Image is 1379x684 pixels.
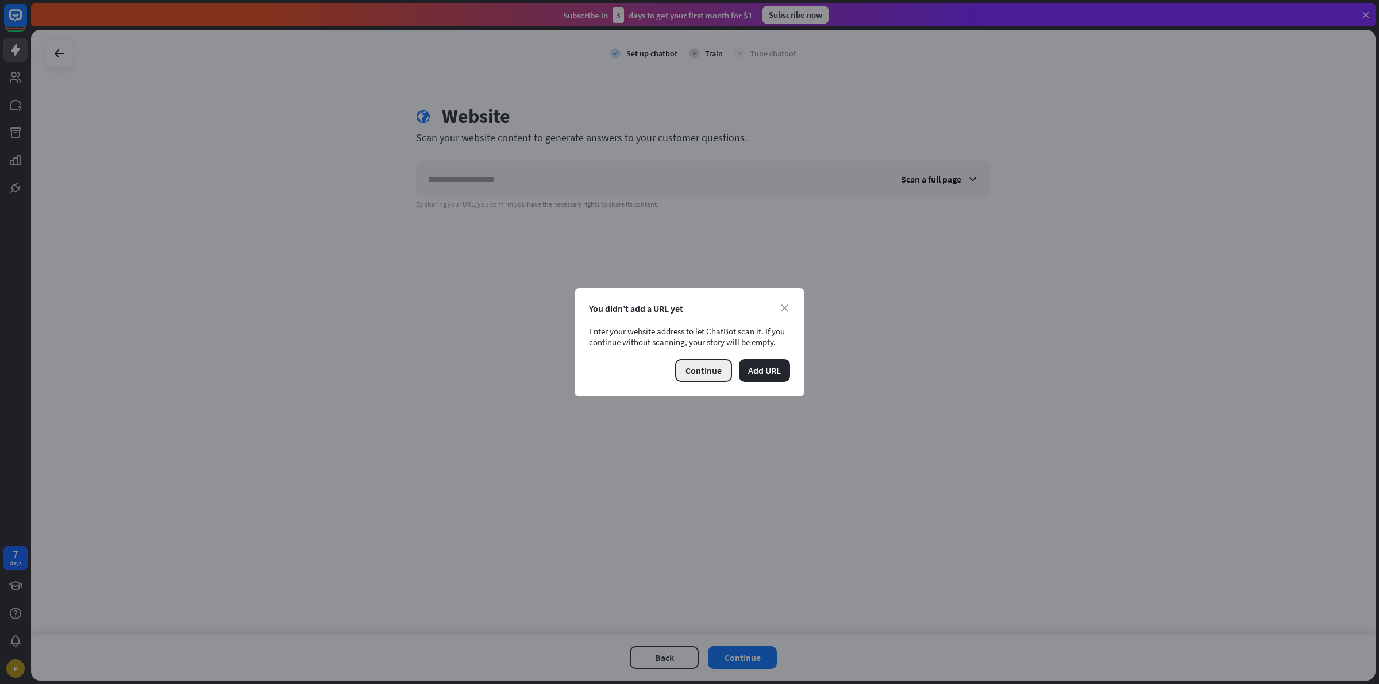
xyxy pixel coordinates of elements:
[781,304,788,312] i: close
[675,359,732,382] button: Continue
[739,359,790,382] button: Add URL
[589,303,790,314] div: You didn’t add a URL yet
[589,326,790,347] div: Enter your website address to let ChatBot scan it. If you continue without scanning, your story w...
[9,5,44,39] button: Open LiveChat chat widget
